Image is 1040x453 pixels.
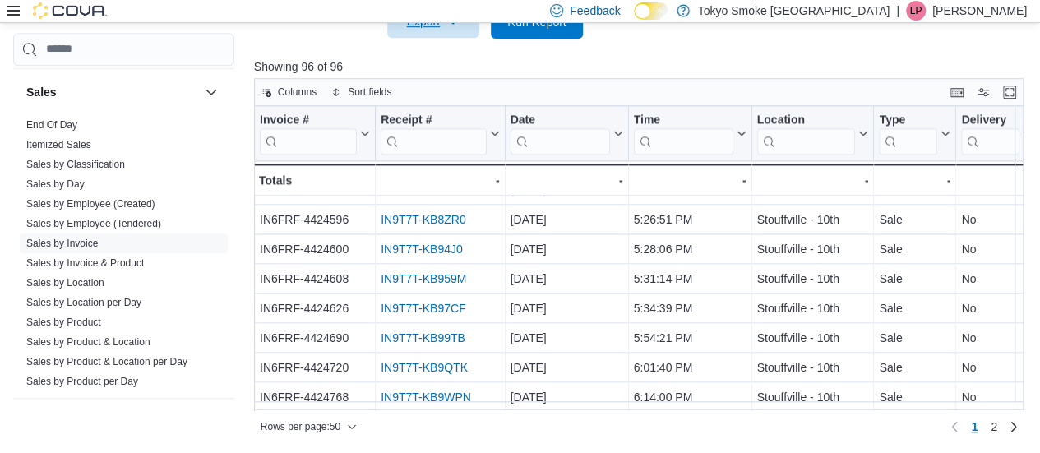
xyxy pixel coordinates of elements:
[26,295,141,308] span: Sales by Location per Day
[254,417,363,437] button: Rows per page:50
[201,81,221,101] button: Sales
[633,170,746,190] div: -
[879,298,950,318] div: Sale
[260,112,370,154] button: Invoice #
[260,180,370,200] div: IN6FRF-4424570
[698,1,890,21] p: Tokyo Smoke [GEOGRAPHIC_DATA]
[254,58,1032,75] p: Showing 96 of 96
[756,112,855,127] div: Location
[381,302,465,315] a: IN9T7T-KB97CF
[26,335,150,348] span: Sales by Product & Location
[756,112,855,154] div: Location
[879,269,950,289] div: Sale
[879,387,950,407] div: Sale
[633,269,746,289] div: 5:31:14 PM
[879,112,937,127] div: Type
[26,83,198,99] button: Sales
[756,112,868,154] button: Location
[961,210,1033,229] div: No
[260,112,357,154] div: Invoice #
[756,210,868,229] div: Stouffville - 10th
[961,387,1033,407] div: No
[633,180,746,200] div: 5:19:43 PM
[261,420,340,433] span: Rows per page : 50
[510,180,622,200] div: [DATE]
[26,355,187,367] a: Sales by Product & Location per Day
[325,82,398,102] button: Sort fields
[961,358,1033,377] div: No
[756,269,868,289] div: Stouffville - 10th
[510,112,622,154] button: Date
[633,387,746,407] div: 6:14:00 PM
[510,210,622,229] div: [DATE]
[906,1,926,21] div: Luke Persaud
[945,417,964,437] button: Previous page
[964,414,1004,440] ul: Pagination for preceding grid
[381,331,465,344] a: IN9T7T-KB99TB
[879,328,950,348] div: Sale
[255,82,323,102] button: Columns
[260,358,370,377] div: IN6FRF-4424720
[879,112,950,154] button: Type
[26,256,144,269] span: Sales by Invoice & Product
[381,361,468,374] a: IN9T7T-KB9QTK
[26,335,150,347] a: Sales by Product & Location
[278,86,317,99] span: Columns
[961,112,1019,154] div: Delivery
[633,112,733,127] div: Time
[26,217,161,229] a: Sales by Employee (Tendered)
[510,358,622,377] div: [DATE]
[633,358,746,377] div: 6:01:40 PM
[381,183,465,196] a: IN9T7T-KB8SF8
[26,316,101,327] a: Sales by Product
[971,418,978,435] span: 1
[26,118,77,131] span: End Of Day
[510,328,622,348] div: [DATE]
[961,269,1033,289] div: No
[1000,82,1019,102] button: Enter fullscreen
[634,20,635,21] span: Dark Mode
[26,374,138,387] span: Sales by Product per Day
[260,269,370,289] div: IN6FRF-4424608
[879,112,937,154] div: Type
[945,414,1024,440] nav: Pagination for preceding grid
[26,196,155,210] span: Sales by Employee (Created)
[633,210,746,229] div: 5:26:51 PM
[348,86,391,99] span: Sort fields
[510,170,622,190] div: -
[570,2,620,19] span: Feedback
[756,180,868,200] div: Stouffville - 10th
[633,112,733,154] div: Time
[961,112,1033,154] button: Delivery
[896,1,899,21] p: |
[961,180,1033,200] div: No
[381,391,471,404] a: IN9T7T-KB9WPN
[879,180,950,200] div: Sale
[260,112,357,127] div: Invoice #
[26,177,85,190] span: Sales by Day
[961,328,1033,348] div: No
[756,358,868,377] div: Stouffville - 10th
[633,112,746,154] button: Time
[381,112,499,154] button: Receipt #
[879,239,950,259] div: Sale
[26,137,91,150] span: Itemized Sales
[26,296,141,307] a: Sales by Location per Day
[26,276,104,288] a: Sales by Location
[756,239,868,259] div: Stouffville - 10th
[381,243,463,256] a: IN9T7T-KB94J0
[961,298,1033,318] div: No
[756,170,868,190] div: -
[26,237,98,248] a: Sales by Invoice
[510,298,622,318] div: [DATE]
[26,216,161,229] span: Sales by Employee (Tendered)
[756,298,868,318] div: Stouffville - 10th
[633,328,746,348] div: 5:54:21 PM
[26,158,125,169] a: Sales by Classification
[26,178,85,189] a: Sales by Day
[756,328,868,348] div: Stouffville - 10th
[510,239,622,259] div: [DATE]
[947,82,967,102] button: Keyboard shortcuts
[879,170,950,190] div: -
[510,112,609,127] div: Date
